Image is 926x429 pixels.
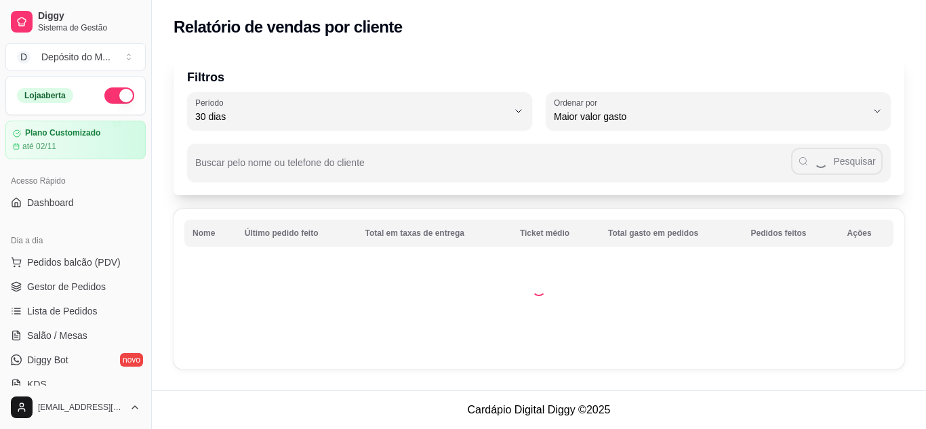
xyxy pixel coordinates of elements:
button: Select a team [5,43,146,70]
div: Loading [532,283,546,296]
input: Buscar pelo nome ou telefone do cliente [195,161,791,175]
h2: Relatório de vendas por cliente [174,16,403,38]
a: KDS [5,373,146,395]
a: Gestor de Pedidos [5,276,146,298]
span: 30 dias [195,110,508,123]
button: Alterar Status [104,87,134,104]
div: Loja aberta [17,88,73,103]
button: Ordenar porMaior valor gasto [546,92,891,130]
span: Pedidos balcão (PDV) [27,256,121,269]
span: Lista de Pedidos [27,304,98,318]
span: [EMAIL_ADDRESS][DOMAIN_NAME] [38,402,124,413]
span: Salão / Mesas [27,329,87,342]
button: Período30 dias [187,92,532,130]
a: Salão / Mesas [5,325,146,346]
span: Gestor de Pedidos [27,280,106,293]
a: Plano Customizadoaté 02/11 [5,121,146,159]
label: Período [195,97,228,108]
span: Dashboard [27,196,74,209]
div: Dia a dia [5,230,146,251]
a: DiggySistema de Gestão [5,5,146,38]
div: Acesso Rápido [5,170,146,192]
a: Dashboard [5,192,146,213]
article: Plano Customizado [25,128,100,138]
span: Maior valor gasto [554,110,866,123]
span: Diggy [38,10,140,22]
article: até 02/11 [22,141,56,152]
a: Diggy Botnovo [5,349,146,371]
footer: Cardápio Digital Diggy © 2025 [152,390,926,429]
a: Lista de Pedidos [5,300,146,322]
button: Pedidos balcão (PDV) [5,251,146,273]
button: [EMAIL_ADDRESS][DOMAIN_NAME] [5,391,146,424]
span: Diggy Bot [27,353,68,367]
div: Depósito do M ... [41,50,110,64]
span: KDS [27,377,47,391]
p: Filtros [187,68,891,87]
span: Sistema de Gestão [38,22,140,33]
label: Ordenar por [554,97,602,108]
span: D [17,50,31,64]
